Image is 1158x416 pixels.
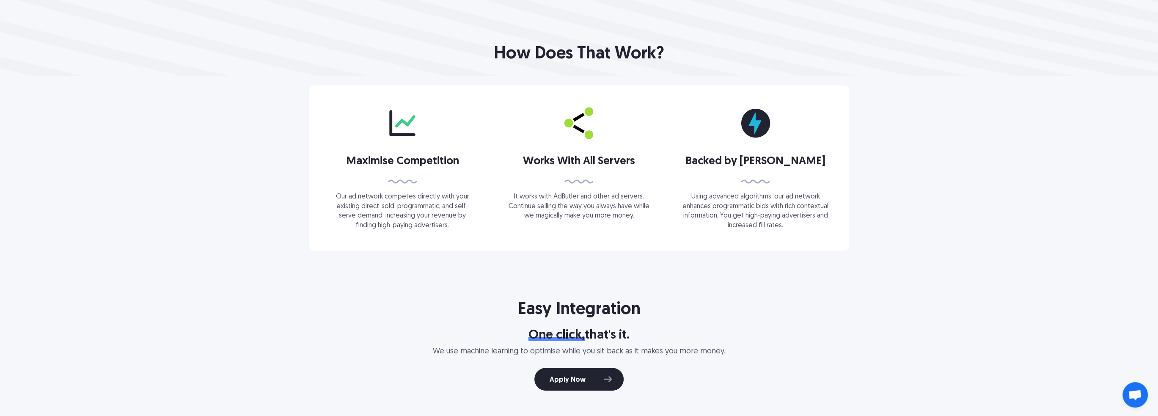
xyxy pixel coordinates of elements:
[1122,382,1148,408] a: Open chat
[528,329,585,342] span: One click,
[682,154,828,169] h3: Backed by [PERSON_NAME]
[288,298,870,322] h1: Easy Integration
[288,346,870,357] div: We use machine learning to optimise while you sit back as it makes you more money.
[534,368,624,391] a: Apply Now
[330,154,476,169] h3: Maximise Competition
[682,192,828,230] p: Using advanced algorithms, our ad network enhances programmatic bids with rich contextual informa...
[506,154,652,169] h3: Works With All Servers
[309,42,849,66] h1: How Does That Work?
[330,192,476,230] p: Our ad network competes directly with your existing direct-sold, programmatic, and self-serve dem...
[506,192,652,220] p: It works with AdButler and other ad servers. Continue selling the way you always have while we ma...
[288,327,870,344] div: that's it.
